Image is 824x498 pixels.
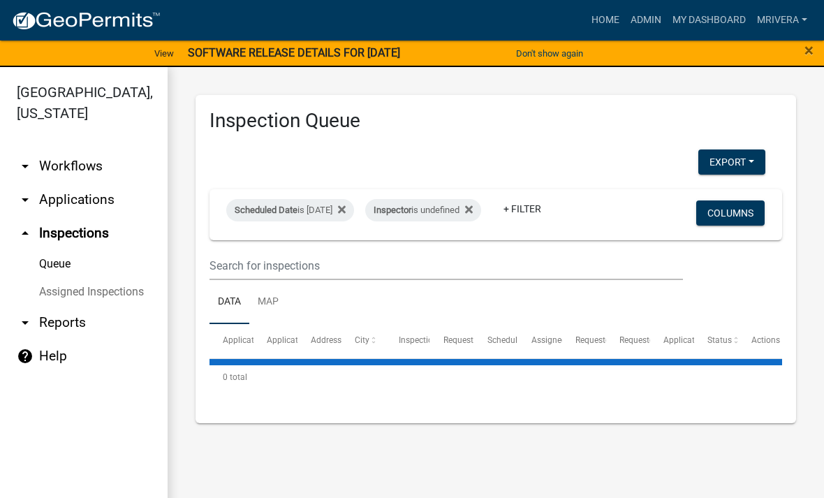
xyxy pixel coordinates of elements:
datatable-header-cell: Address [297,324,341,358]
button: Columns [696,200,765,226]
datatable-header-cell: Application Description [650,324,694,358]
span: Scheduled Time [487,335,547,345]
span: Inspector [374,205,411,215]
a: Home [586,7,625,34]
datatable-header-cell: Requested Date [429,324,473,358]
datatable-header-cell: Inspection Type [385,324,429,358]
span: Inspection Type [399,335,458,345]
span: Status [707,335,732,345]
input: Search for inspections [209,251,683,280]
button: Close [804,42,814,59]
a: mrivera [751,7,813,34]
h3: Inspection Queue [209,109,782,133]
span: Actions [751,335,780,345]
a: Map [249,280,287,325]
datatable-header-cell: Assigned Inspector [517,324,561,358]
span: Scheduled Date [235,205,297,215]
div: 0 total [209,360,782,395]
i: arrow_drop_down [17,158,34,175]
a: My Dashboard [667,7,751,34]
span: Application Description [663,335,751,345]
a: View [149,42,179,65]
button: Export [698,149,765,175]
div: is undefined [365,199,481,221]
div: is [DATE] [226,199,354,221]
datatable-header-cell: Actions [738,324,782,358]
span: Application Type [267,335,330,345]
strong: SOFTWARE RELEASE DETAILS FOR [DATE] [188,46,400,59]
a: + Filter [492,196,552,221]
datatable-header-cell: Application Type [253,324,297,358]
i: help [17,348,34,365]
datatable-header-cell: Application [209,324,253,358]
a: Data [209,280,249,325]
i: arrow_drop_down [17,314,34,331]
i: arrow_drop_down [17,191,34,208]
span: City [355,335,369,345]
span: × [804,41,814,60]
a: Admin [625,7,667,34]
button: Don't show again [510,42,589,65]
span: Requested Date [443,335,502,345]
span: Requestor Name [575,335,638,345]
datatable-header-cell: Scheduled Time [473,324,517,358]
span: Address [311,335,341,345]
datatable-header-cell: Status [694,324,738,358]
span: Requestor Phone [619,335,684,345]
datatable-header-cell: City [341,324,385,358]
datatable-header-cell: Requestor Name [562,324,606,358]
datatable-header-cell: Requestor Phone [606,324,650,358]
i: arrow_drop_up [17,225,34,242]
span: Assigned Inspector [531,335,603,345]
span: Application [223,335,266,345]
